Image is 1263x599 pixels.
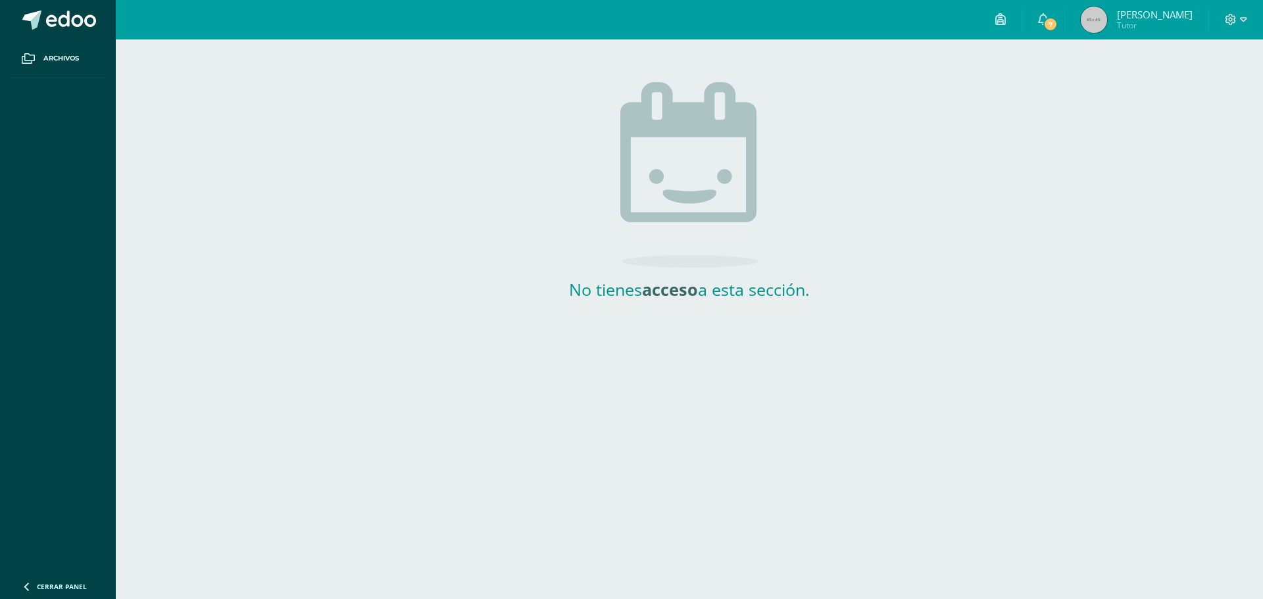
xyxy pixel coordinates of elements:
span: Cerrar panel [37,582,87,591]
strong: acceso [642,278,698,300]
img: no_activities.png [620,82,758,268]
span: Tutor [1117,20,1193,31]
img: 45x45 [1081,7,1107,33]
h2: No tienes a esta sección. [558,278,821,300]
a: Archivos [11,39,105,78]
span: 7 [1043,17,1058,32]
span: [PERSON_NAME] [1117,8,1193,21]
span: Archivos [43,53,79,64]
